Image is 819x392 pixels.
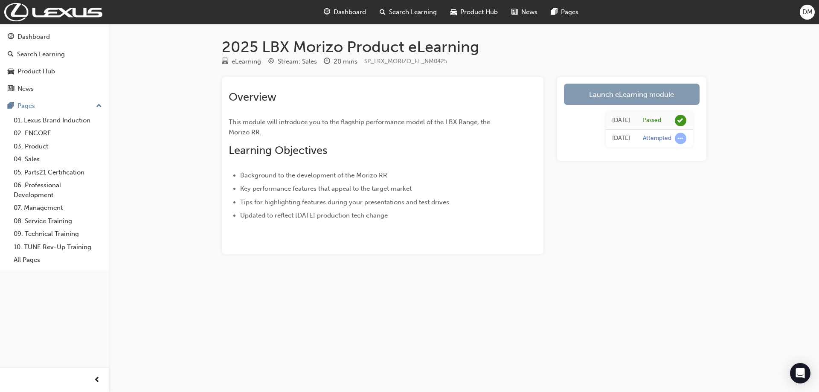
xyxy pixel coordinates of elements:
span: news-icon [8,85,14,93]
a: 10. TUNE Rev-Up Training [10,241,105,254]
span: Learning resource code [364,58,447,65]
span: Search Learning [389,7,437,17]
span: target-icon [268,58,274,66]
div: eLearning [232,57,261,67]
span: search-icon [380,7,386,17]
a: News [3,81,105,97]
div: Pages [17,101,35,111]
div: News [17,84,34,94]
div: Passed [643,116,661,125]
a: 04. Sales [10,153,105,166]
span: Tips for highlighting features during your presentations and test drives. [240,198,451,206]
span: news-icon [511,7,518,17]
a: news-iconNews [505,3,544,21]
div: Open Intercom Messenger [790,363,810,383]
button: DashboardSearch LearningProduct HubNews [3,27,105,98]
span: News [521,7,537,17]
a: All Pages [10,253,105,267]
div: Attempted [643,134,671,142]
span: car-icon [8,68,14,75]
span: clock-icon [324,58,330,66]
span: pages-icon [551,7,558,17]
div: Type [222,56,261,67]
span: DM [802,7,813,17]
span: Key performance features that appeal to the target market [240,185,412,192]
div: Duration [324,56,357,67]
div: Search Learning [17,49,65,59]
a: 02. ENCORE [10,127,105,140]
div: Mon Sep 08 2025 16:43:59 GMT+1000 (Australian Eastern Standard Time) [612,116,630,125]
span: Updated to reflect [DATE] production tech change [240,212,388,219]
span: prev-icon [94,375,100,386]
a: 08. Service Training [10,215,105,228]
span: learningRecordVerb_PASS-icon [675,115,686,126]
button: Pages [3,98,105,114]
img: Trak [4,3,102,21]
span: Overview [229,90,276,104]
span: up-icon [96,101,102,112]
div: Stream: Sales [278,57,317,67]
a: 09. Technical Training [10,227,105,241]
span: car-icon [450,7,457,17]
span: Dashboard [334,7,366,17]
a: 06. Professional Development [10,179,105,201]
span: guage-icon [324,7,330,17]
a: 05. Parts21 Certification [10,166,105,179]
a: car-iconProduct Hub [444,3,505,21]
a: 01. Lexus Brand Induction [10,114,105,127]
div: Stream [268,56,317,67]
div: Dashboard [17,32,50,42]
span: learningResourceType_ELEARNING-icon [222,58,228,66]
h1: 2025 LBX Morizo Product eLearning [222,38,706,56]
span: pages-icon [8,102,14,110]
span: guage-icon [8,33,14,41]
div: Product Hub [17,67,55,76]
button: DM [800,5,815,20]
div: 20 mins [334,57,357,67]
a: 07. Management [10,201,105,215]
a: pages-iconPages [544,3,585,21]
span: learningRecordVerb_ATTEMPT-icon [675,133,686,144]
a: Product Hub [3,64,105,79]
span: Background to the development of the Morizo RR [240,171,387,179]
a: guage-iconDashboard [317,3,373,21]
a: 03. Product [10,140,105,153]
span: Learning Objectives [229,144,327,157]
span: search-icon [8,51,14,58]
a: Launch eLearning module [564,84,700,105]
span: This module will introduce you to the flagship performance model of the LBX Range, the Morizo RR. [229,118,492,136]
span: Pages [561,7,578,17]
div: Mon Sep 08 2025 15:41:59 GMT+1000 (Australian Eastern Standard Time) [612,134,630,143]
a: Search Learning [3,46,105,62]
span: Product Hub [460,7,498,17]
a: search-iconSearch Learning [373,3,444,21]
a: Dashboard [3,29,105,45]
